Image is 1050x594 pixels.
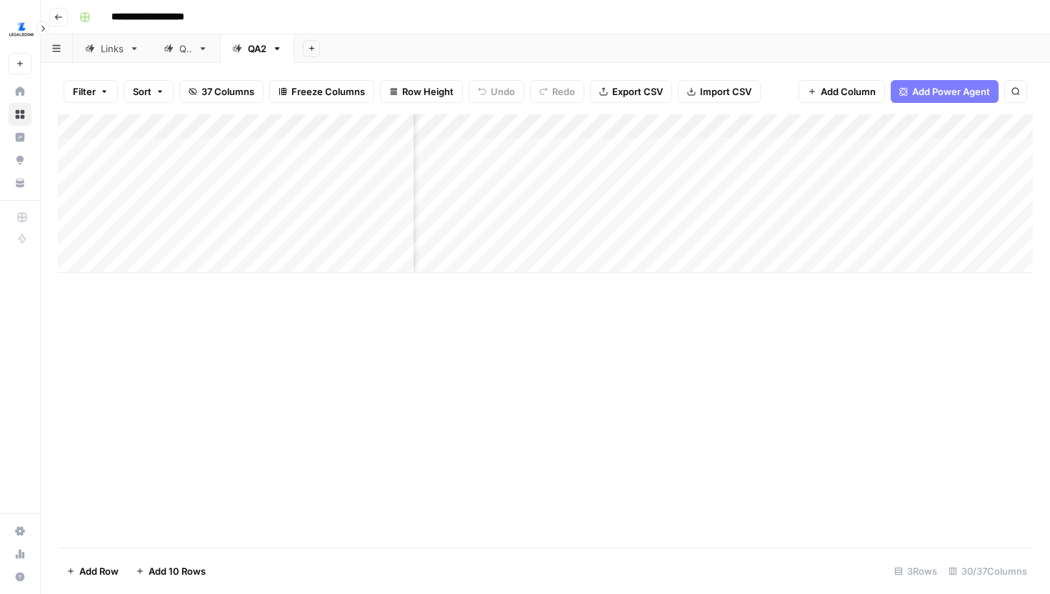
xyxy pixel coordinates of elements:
span: Add Row [79,564,119,578]
button: Import CSV [678,80,761,103]
div: Links [101,41,124,56]
a: Settings [9,520,31,543]
span: Export CSV [612,84,663,99]
button: Filter [64,80,118,103]
span: Add Power Agent [912,84,990,99]
button: Undo [469,80,524,103]
button: Add Row [58,560,127,583]
span: Add 10 Rows [149,564,206,578]
button: Add 10 Rows [127,560,214,583]
span: Row Height [402,84,454,99]
a: Usage [9,543,31,565]
span: Redo [552,84,575,99]
span: Freeze Columns [291,84,365,99]
a: QA [151,34,220,63]
a: Home [9,80,31,103]
a: Opportunities [9,149,31,172]
button: Workspace: LegalZoom [9,11,31,47]
span: Add Column [821,84,876,99]
a: QA2 [220,34,294,63]
div: 30/37 Columns [943,560,1033,583]
a: Your Data [9,172,31,194]
button: Redo [530,80,584,103]
span: Sort [133,84,151,99]
a: Browse [9,103,31,126]
img: LegalZoom Logo [9,16,34,42]
button: Freeze Columns [269,80,374,103]
button: Row Height [380,80,463,103]
div: 3 Rows [889,560,943,583]
span: Filter [73,84,96,99]
button: Help + Support [9,565,31,588]
a: Links [73,34,151,63]
button: Add Column [799,80,885,103]
div: QA [179,41,192,56]
span: Import CSV [700,84,751,99]
span: Undo [491,84,515,99]
button: Add Power Agent [891,80,999,103]
span: 37 Columns [201,84,254,99]
div: QA2 [248,41,266,56]
a: Insights [9,126,31,149]
button: 37 Columns [179,80,264,103]
button: Export CSV [590,80,672,103]
button: Sort [124,80,174,103]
